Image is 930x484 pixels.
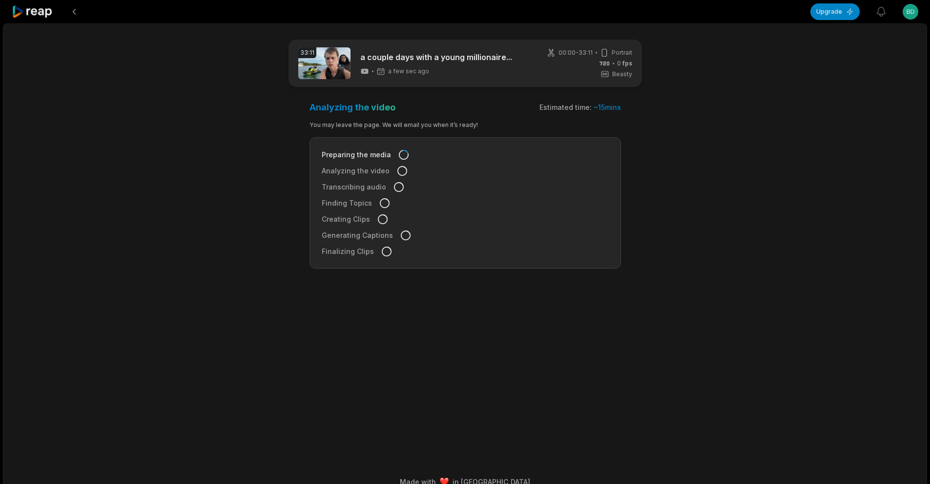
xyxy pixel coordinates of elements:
[594,103,621,111] span: ~ 15 mins
[322,149,391,160] span: Preparing the media
[322,230,393,240] span: Generating Captions
[539,103,621,112] div: Estimated time:
[617,59,632,68] span: 0
[612,48,632,57] span: Portrait
[558,48,593,57] span: 00:00 - 33:11
[322,166,390,176] span: Analyzing the video
[322,198,372,208] span: Finding Topics
[612,70,632,79] span: Beasty
[322,182,386,192] span: Transcribing audio
[322,214,370,224] span: Creating Clips
[622,60,632,67] span: fps
[810,3,860,20] button: Upgrade
[310,102,395,113] h3: Analyzing the video
[388,67,429,75] span: a few sec ago
[360,51,512,63] a: a couple days with a young millionaire...
[310,121,621,129] div: You may leave the page. We will email you when it’s ready!
[322,246,374,256] span: Finalizing Clips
